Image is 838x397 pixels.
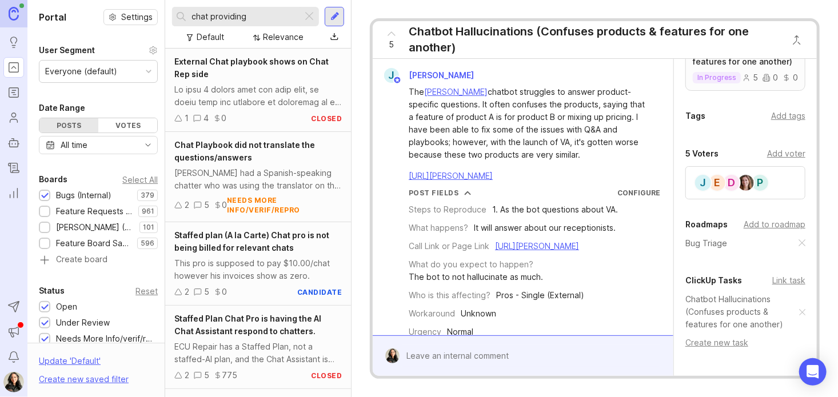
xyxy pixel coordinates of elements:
[204,369,209,382] div: 5
[227,195,342,215] div: needs more info/verif/repro
[3,296,24,317] button: Send to Autopilot
[142,207,154,216] p: 961
[447,326,473,338] div: Normal
[39,173,67,186] div: Boards
[495,241,579,251] a: [URL][PERSON_NAME]
[141,191,154,200] p: 379
[409,188,472,198] button: Post Fields
[39,255,158,266] a: Create board
[409,271,543,283] div: The bot to not hallucinate as much.
[56,205,133,218] div: Feature Requests (Internal)
[311,114,342,123] div: closed
[785,29,808,51] button: Close button
[98,118,157,133] div: Votes
[139,141,157,150] svg: toggle icon
[9,7,19,20] img: Canny Home
[723,174,741,192] div: D
[685,109,705,123] div: Tags
[197,31,224,43] div: Default
[385,348,400,363] img: Ysabelle Eugenio
[409,203,486,216] div: Steps to Reproduce
[389,38,394,51] span: 5
[496,289,584,302] div: Pros - Single (External)
[384,68,399,83] div: J
[174,83,342,109] div: Lo ipsu 4 dolors amet con adip elit, se doeiu temp inc utlabore et doloremag al en ad min ven qui...
[3,32,24,53] a: Ideas
[743,74,758,82] div: 5
[377,68,483,83] a: J[PERSON_NAME]
[165,49,351,132] a: External Chat playbook shows on Chat Rep sideLo ipsu 4 dolors amet con adip elit, se doeiu temp i...
[409,326,441,338] div: Urgency
[3,57,24,78] a: Portal
[771,110,805,122] div: Add tags
[222,199,227,211] div: 0
[39,373,129,386] div: Create new saved filter
[708,174,727,192] div: E
[3,133,24,153] a: Autopilot
[685,336,805,349] div: Create new task
[409,222,468,234] div: What happens?
[763,74,778,82] div: 0
[165,306,351,389] a: Staffed Plan Chat Pro is having the AI Chat Assistant respond to chatters.ECU Repair has a Staffe...
[474,222,616,234] div: It will answer about our receptionists.
[772,274,805,287] div: Link task
[39,10,66,24] h1: Portal
[61,139,87,151] div: All time
[409,258,533,271] div: What do you expect to happen?
[3,347,24,367] button: Notifications
[744,218,805,231] div: Add to roadmap
[767,147,805,160] div: Add voter
[799,358,827,386] div: Open Intercom Messenger
[191,10,298,23] input: Search...
[685,293,799,331] a: Chatbot Hallucinations (Confuses products & features for one another)
[738,175,754,191] img: Maddy Martin
[409,307,455,320] div: Workaround
[185,112,189,125] div: 1
[39,43,95,57] div: User Segment
[409,86,651,161] div: The chatbot struggles to answer product-specific questions. It often confuses the products, sayin...
[122,177,158,183] div: Select All
[165,132,351,222] a: Chat Playbook did not translate the questions/answers[PERSON_NAME] had a Spanish-speaking chatter...
[56,221,134,234] div: [PERSON_NAME] (Public)
[409,70,474,80] span: [PERSON_NAME]
[783,74,798,82] div: 0
[39,284,65,298] div: Status
[685,218,728,231] div: Roadmaps
[3,107,24,128] a: Users
[135,288,158,294] div: Reset
[174,167,342,192] div: [PERSON_NAME] had a Spanish-speaking chatter who was using the translator on the chat, however, w...
[174,314,321,336] span: Staffed Plan Chat Pro is having the AI Chat Assistant respond to chatters.
[393,76,402,85] img: member badge
[185,369,189,382] div: 2
[3,82,24,103] a: Roadmaps
[3,372,24,392] img: Ysabelle Eugenio
[222,286,227,298] div: 0
[263,31,304,43] div: Relevance
[56,316,110,329] div: Under Review
[751,174,769,192] div: P
[56,189,111,202] div: Bugs (Internal)
[185,199,189,211] div: 2
[297,287,342,297] div: candidate
[56,237,131,250] div: Feature Board Sandbox [DATE]
[685,147,719,161] div: 5 Voters
[409,23,780,55] div: Chatbot Hallucinations (Confuses products & features for one another)
[121,11,153,23] span: Settings
[45,65,117,78] div: Everyone (default)
[141,239,154,248] p: 596
[3,158,24,178] a: Changelog
[103,9,158,25] a: Settings
[311,371,342,380] div: closed
[39,101,85,115] div: Date Range
[56,332,152,345] div: Needs More Info/verif/repro
[424,87,488,97] a: [PERSON_NAME]
[409,188,459,198] div: Post Fields
[39,355,101,373] div: Update ' Default '
[165,222,351,306] a: Staffed plan (A la Carte) Chat pro is not being billed for relevant chatsThis pro is supposed to ...
[222,369,237,382] div: 775
[409,240,489,252] div: Call Link or Page Link
[174,57,329,79] span: External Chat playbook shows on Chat Rep side
[617,189,660,197] a: Configure
[492,203,618,216] div: 1. As the bot questions about VA.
